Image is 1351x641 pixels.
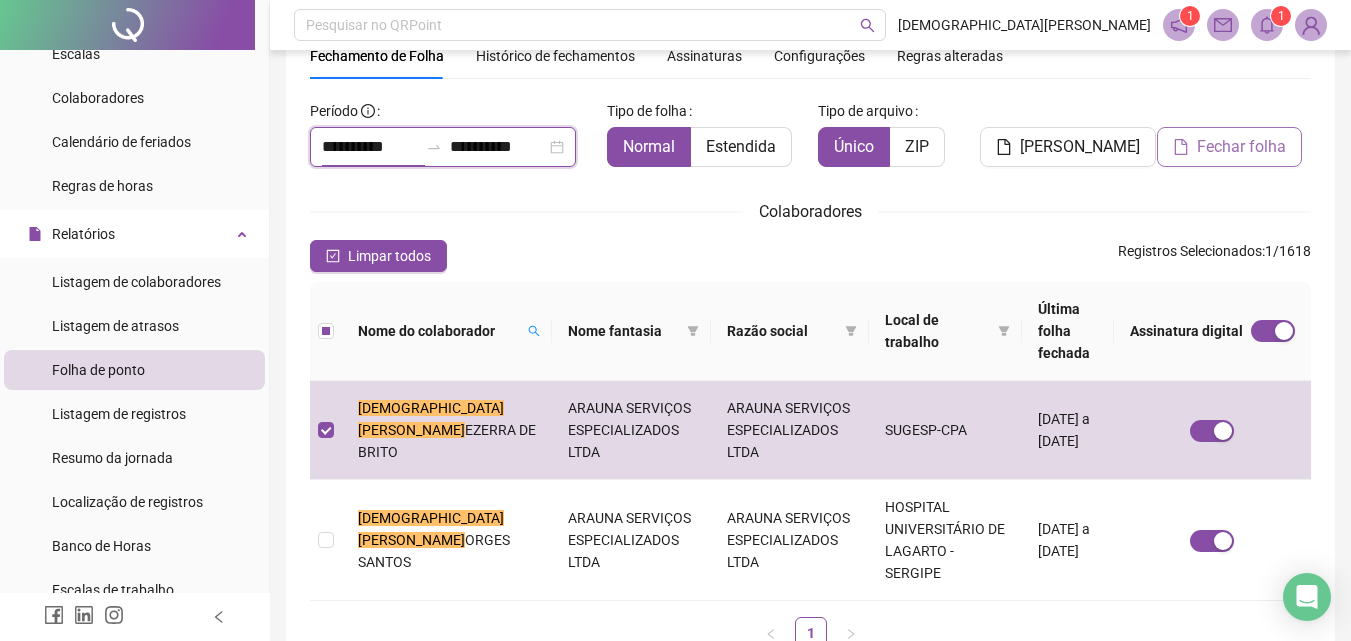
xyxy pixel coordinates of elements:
span: linkedin [74,605,94,625]
span: file [996,139,1012,155]
span: facebook [44,605,64,625]
span: Nome do colaborador [358,320,520,342]
div: Open Intercom Messenger [1283,573,1331,621]
td: ARAUNA SERVIÇOS ESPECIALIZADOS LTDA [552,480,710,601]
span: notification [1170,16,1188,34]
span: Relatórios [52,226,115,242]
button: Fechar folha [1157,127,1302,167]
button: Limpar todos [310,240,447,272]
span: Resumo da jornada [52,450,173,466]
span: Localização de registros [52,494,203,510]
span: Escalas [52,46,100,62]
span: [PERSON_NAME] [1020,135,1140,159]
span: Assinatura digital [1130,320,1243,342]
span: Normal [623,137,675,156]
span: Regras alteradas [897,49,1003,63]
span: swap-right [426,139,442,155]
span: Escalas de trabalho [52,582,174,598]
span: to [426,139,442,155]
td: ARAUNA SERVIÇOS ESPECIALIZADOS LTDA [552,381,710,480]
mark: [DEMOGRAPHIC_DATA][PERSON_NAME] [358,400,504,438]
span: filter [994,305,1014,357]
span: Registros Selecionados [1118,243,1262,259]
span: instagram [104,605,124,625]
span: Colaboradores [759,202,862,221]
span: check-square [326,249,340,263]
span: Histórico de fechamentos [476,48,635,64]
span: Limpar todos [348,245,431,267]
span: 1 [1278,9,1285,23]
span: Listagem de atrasos [52,318,179,334]
span: Colaboradores [52,90,144,106]
span: Razão social [727,320,837,342]
span: Nome fantasia [568,320,678,342]
img: 69351 [1296,10,1326,40]
span: left [212,610,226,624]
td: ARAUNA SERVIÇOS ESPECIALIZADOS LTDA [711,480,869,601]
span: search [524,316,544,346]
span: Folha de ponto [52,362,145,378]
span: Listagem de registros [52,406,186,422]
span: filter [998,325,1010,337]
span: [DEMOGRAPHIC_DATA][PERSON_NAME] [898,14,1151,36]
span: filter [845,325,857,337]
span: filter [683,316,703,346]
span: right [845,628,857,640]
span: file [1173,139,1189,155]
td: [DATE] a [DATE] [1022,480,1114,601]
span: bell [1258,16,1276,34]
span: mail [1214,16,1232,34]
button: [PERSON_NAME] [980,127,1156,167]
span: file [28,227,42,241]
td: HOSPITAL UNIVERSITÁRIO DE LAGARTO - SERGIPE [869,480,1022,601]
span: Fechar folha [1197,135,1286,159]
span: info-circle [361,104,375,118]
span: Único [834,137,874,156]
span: Tipo de arquivo [818,100,913,122]
span: filter [687,325,699,337]
mark: [DEMOGRAPHIC_DATA][PERSON_NAME] [358,510,504,548]
td: ARAUNA SERVIÇOS ESPECIALIZADOS LTDA [711,381,869,480]
span: Listagem de colaboradores [52,274,221,290]
sup: 1 [1180,6,1200,26]
span: ZIP [905,137,929,156]
td: SUGESP-CPA [869,381,1022,480]
span: search [528,325,540,337]
sup: 1 [1271,6,1291,26]
span: Tipo de folha [607,100,687,122]
span: Estendida [706,137,776,156]
span: Fechamento de Folha [310,48,444,64]
span: search [860,18,875,33]
span: Local de trabalho [885,309,990,353]
span: left [765,628,777,640]
span: Calendário de feriados [52,134,191,150]
span: filter [841,316,861,346]
span: Assinaturas [667,49,742,63]
span: Banco de Horas [52,538,151,554]
td: [DATE] a [DATE] [1022,381,1114,480]
span: 1 [1187,9,1194,23]
span: Regras de horas [52,178,153,194]
span: : 1 / 1618 [1118,240,1311,272]
span: Período [310,103,358,119]
th: Última folha fechada [1022,282,1114,381]
span: Configurações [774,49,865,63]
